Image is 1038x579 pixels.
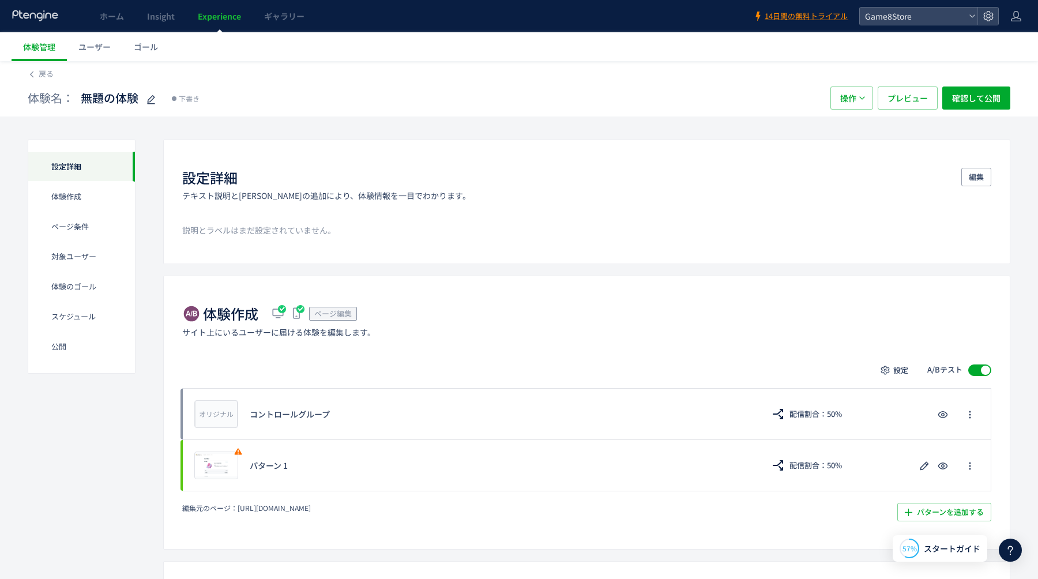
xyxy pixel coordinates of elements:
[195,400,238,428] div: オリジナル
[134,41,158,52] span: ゴール
[28,212,135,242] div: ページ条件
[203,304,258,324] h1: 体験作成
[238,503,311,513] span: https://store.game8.jp/games/haikyu-haidori/store/checkout/107
[830,87,873,110] button: 操作
[182,224,991,236] p: 説明とラベルはまだ設定されていません。
[28,152,135,182] div: 設定詳細
[28,182,135,212] div: 体験作成
[81,90,138,107] span: 無題の体験
[182,190,471,201] p: テキスト説明と[PERSON_NAME]の追加により、体験情報を一目でわかります。
[264,10,304,22] span: ギャラリー
[765,11,848,22] span: 14日間の無料トライアル
[924,543,980,555] span: スタートガイド
[182,326,375,338] p: サイト上にいるユーザーに届ける体験を編集します。
[28,90,74,107] span: 体験名：
[764,456,849,475] button: 配信割合：50%
[942,87,1010,110] button: 確認して公開
[195,452,238,479] img: 62f00b68b37279f6e63465a01894223a1755765821205.jpeg
[764,405,849,423] button: 配信割合：50%
[893,361,908,379] span: 設定
[961,168,991,186] button: 編集
[874,361,916,379] button: 設定
[927,364,962,375] span: A/Bテスト
[753,11,848,22] a: 14日間の無料トライアル
[147,10,175,22] span: Insight
[789,405,842,423] span: 配信割合：50%
[28,332,135,362] div: 公開
[182,168,238,187] h1: 設定詳細
[100,10,124,22] span: ホーム
[179,93,200,104] span: 下書き
[878,87,938,110] button: プレビュー
[917,503,984,521] span: パターンを追加する​
[23,41,55,52] span: 体験管理
[28,272,135,302] div: 体験のゴール
[78,41,111,52] span: ユーザー
[902,543,917,553] span: 57%
[28,242,135,272] div: 対象ユーザー
[969,168,984,186] span: 編集
[952,87,1001,110] span: 確認して公開
[789,456,842,475] span: 配信割合：50%
[250,460,752,471] div: パターン 1
[182,503,668,513] div: 編集元のページ：
[198,10,241,22] span: Experience
[314,308,352,319] span: ページ編集
[250,408,752,420] div: コントロールグループ
[28,302,135,332] div: スケジュール​
[897,503,991,521] button: パターンを追加する​
[840,87,856,110] span: 操作
[39,68,54,79] span: 戻る
[887,87,928,110] span: プレビュー
[862,7,964,25] span: Game8Store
